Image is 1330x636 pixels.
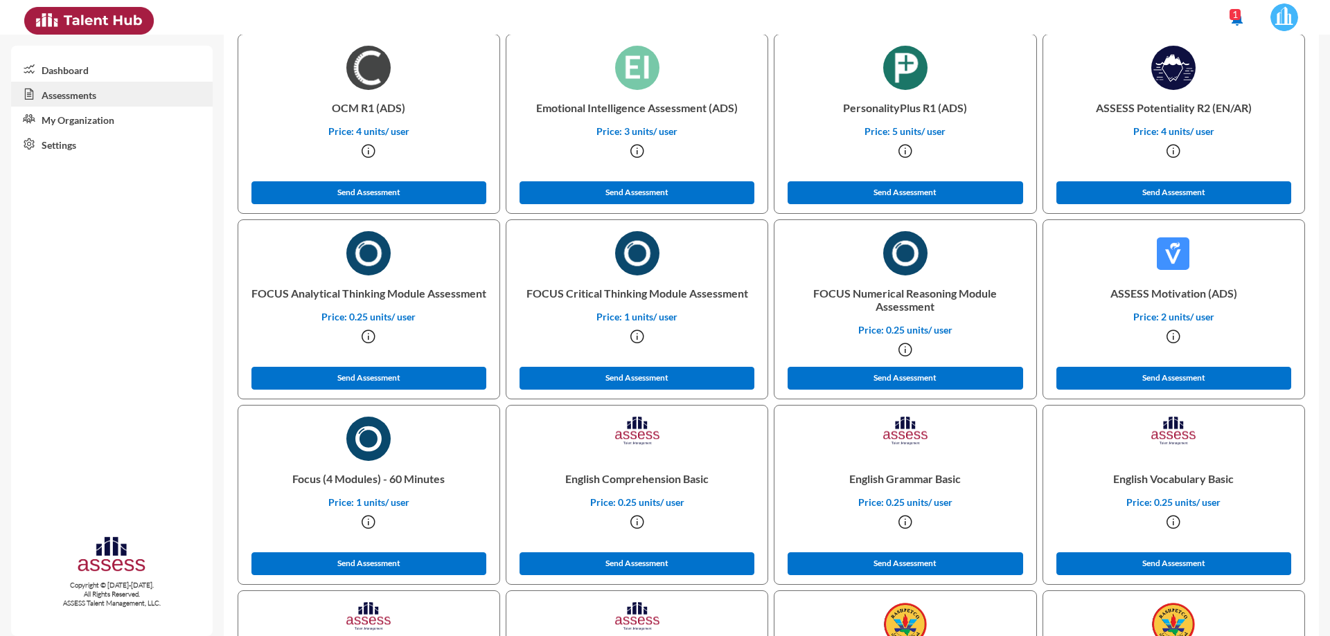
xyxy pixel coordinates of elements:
p: OCM R1 (ADS) [249,90,488,125]
p: Price: 0.25 units/ user [1054,496,1293,508]
div: 1 [1230,9,1241,20]
p: Price: 0.25 units/ user [786,324,1025,336]
p: English Grammar Basic [786,461,1025,496]
button: Send Assessment [251,552,487,575]
button: Send Assessment [520,181,755,204]
button: Send Assessment [788,552,1023,575]
a: Assessments [11,82,213,107]
button: Send Assessment [520,552,755,575]
p: Emotional Intelligence Assessment (ADS) [517,90,756,125]
p: Price: 0.25 units/ user [786,496,1025,508]
button: Send Assessment [788,181,1023,204]
p: Price: 3 units/ user [517,125,756,137]
mat-icon: notifications [1229,10,1245,27]
p: FOCUS Critical Thinking Module Assessment [517,275,756,311]
p: FOCUS Analytical Thinking Module Assessment [249,275,488,311]
p: English Vocabulary Basic [1054,461,1293,496]
p: Price: 1 units/ user [249,496,488,508]
p: Price: 5 units/ user [786,125,1025,137]
p: ASSESS Motivation (ADS) [1054,275,1293,311]
button: Send Assessment [788,367,1023,390]
p: Price: 0.25 units/ user [517,496,756,508]
button: Send Assessment [251,367,487,390]
p: Price: 2 units/ user [1054,311,1293,322]
p: Price: 4 units/ user [1054,125,1293,137]
p: Price: 4 units/ user [249,125,488,137]
button: Send Assessment [251,181,487,204]
button: Send Assessment [520,367,755,390]
p: ASSESS Potentiality R2 (EN/AR) [1054,90,1293,125]
a: Dashboard [11,57,213,82]
button: Send Assessment [1056,181,1292,204]
button: Send Assessment [1056,552,1292,575]
p: PersonalityPlus R1 (ADS) [786,90,1025,125]
button: Send Assessment [1056,367,1292,390]
p: Price: 1 units/ user [517,311,756,322]
p: Copyright © [DATE]-[DATE]. All Rights Reserved. ASSESS Talent Management, LLC. [11,581,213,608]
a: My Organization [11,107,213,131]
p: English Comprehension Basic [517,461,756,496]
p: FOCUS Numerical Reasoning Module Assessment [786,275,1025,324]
a: Settings [11,131,213,156]
p: Price: 0.25 units/ user [249,311,488,322]
p: Focus (4 Modules) - 60 Minutes [249,461,488,496]
img: assesscompany-logo.png [76,534,147,578]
